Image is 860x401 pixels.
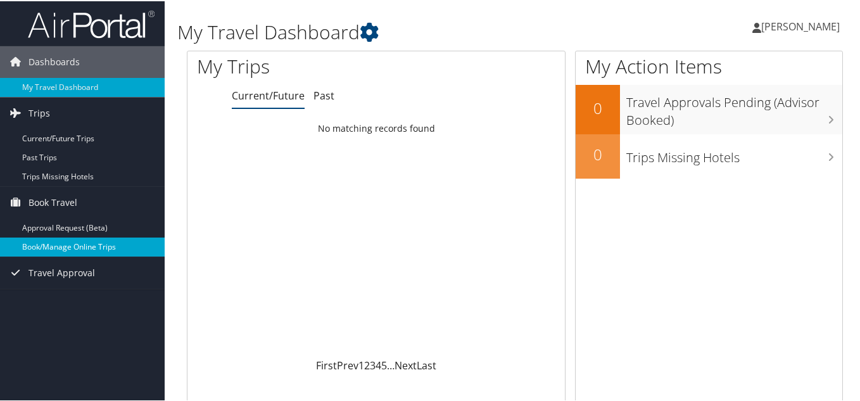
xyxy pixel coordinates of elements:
[232,87,305,101] a: Current/Future
[626,86,842,128] h3: Travel Approvals Pending (Advisor Booked)
[395,357,417,371] a: Next
[28,96,50,128] span: Trips
[576,96,620,118] h2: 0
[387,357,395,371] span: …
[187,116,565,139] td: No matching records found
[364,357,370,371] a: 2
[576,84,842,132] a: 0Travel Approvals Pending (Advisor Booked)
[358,357,364,371] a: 1
[376,357,381,371] a: 4
[316,357,337,371] a: First
[576,143,620,164] h2: 0
[177,18,628,44] h1: My Travel Dashboard
[28,8,155,38] img: airportal-logo.png
[28,186,77,217] span: Book Travel
[313,87,334,101] a: Past
[576,133,842,177] a: 0Trips Missing Hotels
[761,18,840,32] span: [PERSON_NAME]
[626,141,842,165] h3: Trips Missing Hotels
[197,52,398,79] h1: My Trips
[28,256,95,288] span: Travel Approval
[417,357,436,371] a: Last
[337,357,358,371] a: Prev
[28,45,80,77] span: Dashboards
[752,6,852,44] a: [PERSON_NAME]
[381,357,387,371] a: 5
[370,357,376,371] a: 3
[576,52,842,79] h1: My Action Items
